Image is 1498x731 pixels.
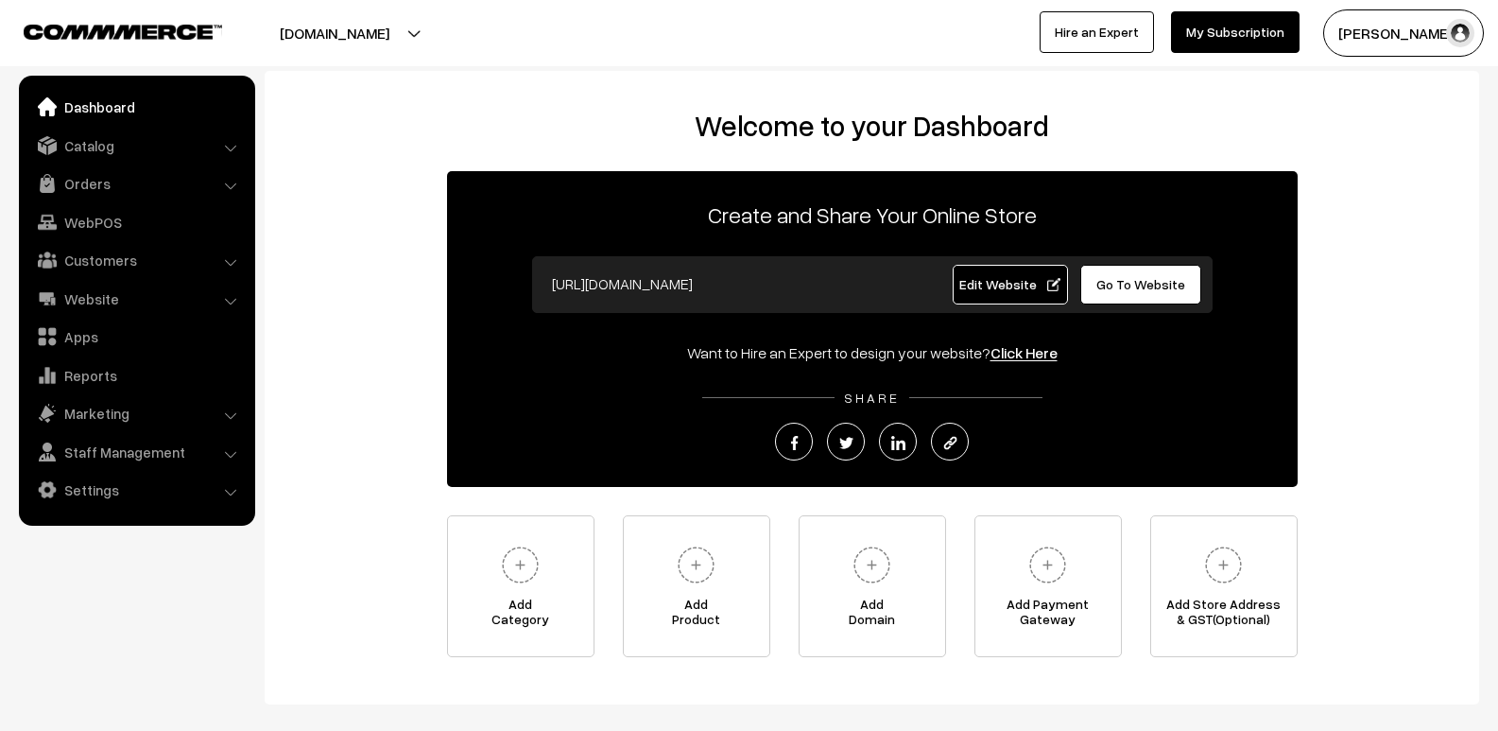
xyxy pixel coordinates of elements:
[24,435,249,469] a: Staff Management
[24,243,249,277] a: Customers
[24,396,249,430] a: Marketing
[24,320,249,354] a: Apps
[1446,19,1474,47] img: user
[1171,11,1300,53] a: My Subscription
[799,515,946,657] a: AddDomain
[24,282,249,316] a: Website
[447,198,1298,232] p: Create and Share Your Online Store
[1197,539,1249,591] img: plus.svg
[24,358,249,392] a: Reports
[953,265,1068,305] a: Edit Website
[835,390,909,406] span: SHARE
[1040,11,1154,53] a: Hire an Expert
[24,25,222,39] img: COMMMERCE
[24,90,249,124] a: Dashboard
[846,539,898,591] img: plus.svg
[494,539,546,591] img: plus.svg
[670,539,722,591] img: plus.svg
[214,9,456,57] button: [DOMAIN_NAME]
[974,515,1122,657] a: Add PaymentGateway
[623,515,770,657] a: AddProduct
[959,276,1060,292] span: Edit Website
[24,205,249,239] a: WebPOS
[1150,515,1298,657] a: Add Store Address& GST(Optional)
[975,597,1121,635] span: Add Payment Gateway
[1096,276,1185,292] span: Go To Website
[284,109,1460,143] h2: Welcome to your Dashboard
[1080,265,1202,305] a: Go To Website
[800,597,945,635] span: Add Domain
[447,515,594,657] a: AddCategory
[24,166,249,200] a: Orders
[1151,597,1297,635] span: Add Store Address & GST(Optional)
[24,129,249,163] a: Catalog
[624,597,769,635] span: Add Product
[24,19,189,42] a: COMMMERCE
[990,343,1058,362] a: Click Here
[24,473,249,507] a: Settings
[448,597,594,635] span: Add Category
[1022,539,1074,591] img: plus.svg
[1323,9,1484,57] button: [PERSON_NAME]…
[447,341,1298,364] div: Want to Hire an Expert to design your website?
